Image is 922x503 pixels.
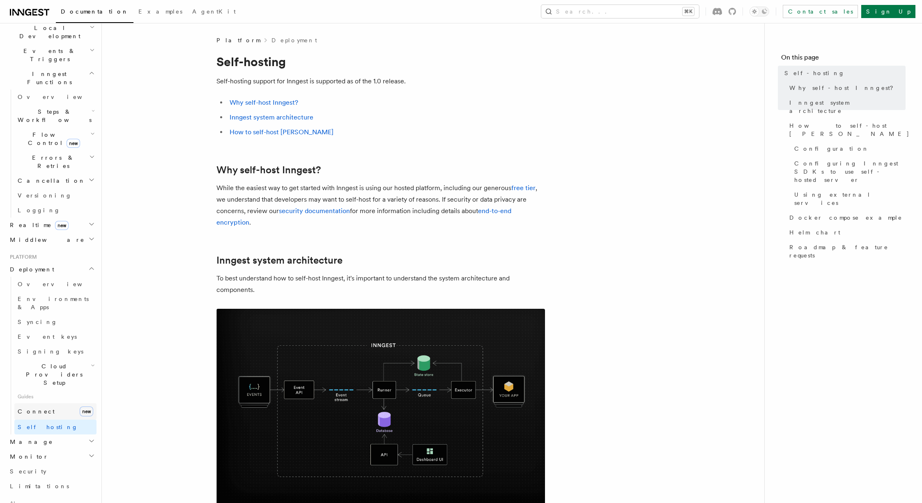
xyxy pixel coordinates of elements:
[786,225,906,240] a: Helm chart
[7,277,97,434] div: Deployment
[61,8,129,15] span: Documentation
[14,90,97,104] a: Overview
[750,7,769,16] button: Toggle dark mode
[187,2,241,22] a: AgentKit
[14,150,97,173] button: Errors & Retries
[14,292,97,315] a: Environments & Apps
[14,403,97,420] a: Connectnew
[7,254,37,260] span: Platform
[10,468,46,475] span: Security
[794,145,869,153] span: Configuration
[14,104,97,127] button: Steps & Workflows
[14,108,92,124] span: Steps & Workflows
[7,262,97,277] button: Deployment
[216,255,343,266] a: Inngest system architecture
[786,95,906,118] a: Inngest system architecture
[789,99,906,115] span: Inngest system architecture
[7,218,97,232] button: Realtimenew
[794,191,906,207] span: Using external services
[791,156,906,187] a: Configuring Inngest SDKs to use self-hosted server
[192,8,236,15] span: AgentKit
[133,2,187,22] a: Examples
[683,7,694,16] kbd: ⌘K
[781,66,906,80] a: Self-hosting
[789,84,899,92] span: Why self-host Inngest?
[14,329,97,344] a: Event keys
[18,94,102,100] span: Overview
[18,296,89,310] span: Environments & Apps
[67,139,80,148] span: new
[18,333,77,340] span: Event keys
[14,362,91,387] span: Cloud Providers Setup
[7,90,97,218] div: Inngest Functions
[216,273,545,296] p: To best understand how to self-host Inngest, it's important to understand the system architecture...
[7,70,89,86] span: Inngest Functions
[7,67,97,90] button: Inngest Functions
[511,184,536,192] a: free tier
[18,207,60,214] span: Logging
[18,348,83,355] span: Signing keys
[789,228,840,237] span: Helm chart
[56,2,133,23] a: Documentation
[279,207,350,215] a: security documentation
[18,424,78,430] span: Self hosting
[789,122,910,138] span: How to self-host [PERSON_NAME]
[14,127,97,150] button: Flow Controlnew
[14,177,85,185] span: Cancellation
[14,390,97,403] span: Guides
[216,54,545,69] h1: Self-hosting
[7,449,97,464] button: Monitor
[7,44,97,67] button: Events & Triggers
[14,420,97,434] a: Self hosting
[7,265,54,273] span: Deployment
[7,434,97,449] button: Manage
[7,232,97,247] button: Middleware
[10,483,69,489] span: Limitations
[55,221,69,230] span: new
[14,344,97,359] a: Signing keys
[14,359,97,390] button: Cloud Providers Setup
[230,113,313,121] a: Inngest system architecture
[7,464,97,479] a: Security
[14,154,89,170] span: Errors & Retries
[216,36,260,44] span: Platform
[786,240,906,263] a: Roadmap & feature requests
[786,80,906,95] a: Why self-host Inngest?
[7,452,48,461] span: Monitor
[791,187,906,210] a: Using external services
[14,277,97,292] a: Overview
[18,319,57,325] span: Syncing
[784,69,845,77] span: Self-hosting
[541,5,699,18] button: Search...⌘K
[783,5,858,18] a: Contact sales
[789,214,902,222] span: Docker compose example
[216,182,545,228] p: While the easiest way to get started with Inngest is using our hosted platform, including our gen...
[230,99,298,106] a: Why self-host Inngest?
[7,438,53,446] span: Manage
[789,243,906,260] span: Roadmap & feature requests
[7,479,97,494] a: Limitations
[791,141,906,156] a: Configuration
[7,236,85,244] span: Middleware
[271,36,317,44] a: Deployment
[7,221,69,229] span: Realtime
[786,118,906,141] a: How to self-host [PERSON_NAME]
[7,47,90,63] span: Events & Triggers
[216,76,545,87] p: Self-hosting support for Inngest is supported as of the 1.0 release.
[786,210,906,225] a: Docker compose example
[14,315,97,329] a: Syncing
[216,164,321,176] a: Why self-host Inngest?
[18,192,72,199] span: Versioning
[230,128,333,136] a: How to self-host [PERSON_NAME]
[7,24,90,40] span: Local Development
[80,407,93,416] span: new
[861,5,915,18] a: Sign Up
[14,131,90,147] span: Flow Control
[18,281,102,287] span: Overview
[14,188,97,203] a: Versioning
[14,203,97,218] a: Logging
[794,159,906,184] span: Configuring Inngest SDKs to use self-hosted server
[14,173,97,188] button: Cancellation
[138,8,182,15] span: Examples
[781,53,906,66] h4: On this page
